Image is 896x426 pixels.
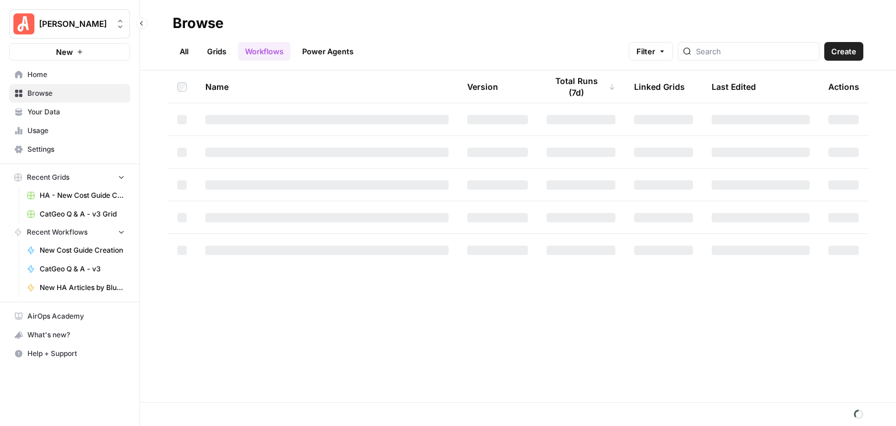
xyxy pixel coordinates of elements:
[831,46,856,57] span: Create
[9,121,130,140] a: Usage
[636,46,655,57] span: Filter
[629,42,673,61] button: Filter
[9,84,130,103] a: Browse
[9,103,130,121] a: Your Data
[547,71,615,103] div: Total Runs (7d)
[40,264,125,274] span: CatGeo Q & A - v3
[9,307,130,326] a: AirOps Academy
[40,209,125,219] span: CatGeo Q & A - v3 Grid
[27,125,125,136] span: Usage
[27,348,125,359] span: Help + Support
[634,71,685,103] div: Linked Grids
[9,344,130,363] button: Help + Support
[39,18,110,30] span: [PERSON_NAME]
[13,13,34,34] img: Angi Logo
[27,69,125,80] span: Home
[200,42,233,61] a: Grids
[173,42,195,61] a: All
[9,140,130,159] a: Settings
[40,282,125,293] span: New HA Articles by Blueprint
[22,278,130,297] a: New HA Articles by Blueprint
[40,190,125,201] span: HA - New Cost Guide Creation Grid
[9,326,130,344] button: What's new?
[27,88,125,99] span: Browse
[467,71,498,103] div: Version
[9,65,130,84] a: Home
[205,71,449,103] div: Name
[40,245,125,256] span: New Cost Guide Creation
[27,144,125,155] span: Settings
[712,71,756,103] div: Last Edited
[22,205,130,224] a: CatGeo Q & A - v3 Grid
[9,43,130,61] button: New
[9,169,130,186] button: Recent Grids
[824,42,863,61] button: Create
[27,107,125,117] span: Your Data
[9,9,130,39] button: Workspace: Angi
[22,241,130,260] a: New Cost Guide Creation
[56,46,73,58] span: New
[828,71,859,103] div: Actions
[295,42,360,61] a: Power Agents
[173,14,223,33] div: Browse
[696,46,814,57] input: Search
[238,42,290,61] a: Workflows
[22,186,130,205] a: HA - New Cost Guide Creation Grid
[9,224,130,241] button: Recent Workflows
[10,326,129,344] div: What's new?
[22,260,130,278] a: CatGeo Q & A - v3
[27,227,87,238] span: Recent Workflows
[27,172,69,183] span: Recent Grids
[27,311,125,322] span: AirOps Academy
